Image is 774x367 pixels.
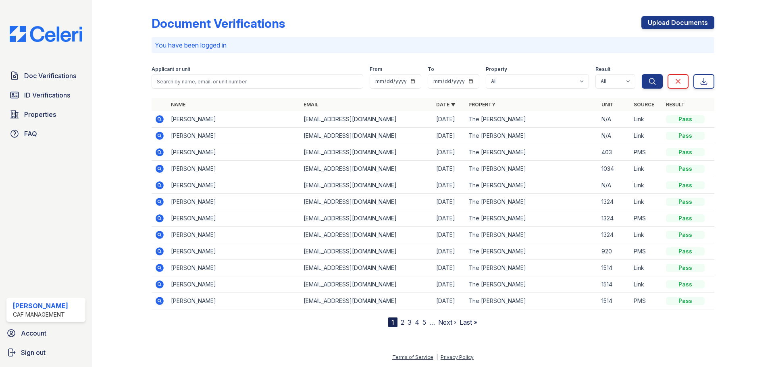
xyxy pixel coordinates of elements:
[300,276,433,293] td: [EMAIL_ADDRESS][DOMAIN_NAME]
[3,26,89,42] img: CE_Logo_Blue-a8612792a0a2168367f1c8372b55b34899dd931a85d93a1a3d3e32e68fde9ad4.png
[436,354,438,360] div: |
[13,301,68,311] div: [PERSON_NAME]
[168,194,300,210] td: [PERSON_NAME]
[24,129,37,139] span: FAQ
[300,227,433,243] td: [EMAIL_ADDRESS][DOMAIN_NAME]
[168,276,300,293] td: [PERSON_NAME]
[595,66,610,73] label: Result
[433,227,465,243] td: [DATE]
[408,318,412,326] a: 3
[666,280,705,288] div: Pass
[465,293,598,309] td: The [PERSON_NAME]
[666,102,685,108] a: Result
[24,90,70,100] span: ID Verifications
[465,260,598,276] td: The [PERSON_NAME]
[300,161,433,177] td: [EMAIL_ADDRESS][DOMAIN_NAME]
[300,210,433,227] td: [EMAIL_ADDRESS][DOMAIN_NAME]
[168,243,300,260] td: [PERSON_NAME]
[152,16,285,31] div: Document Verifications
[300,194,433,210] td: [EMAIL_ADDRESS][DOMAIN_NAME]
[433,161,465,177] td: [DATE]
[630,260,663,276] td: Link
[433,276,465,293] td: [DATE]
[468,102,495,108] a: Property
[465,161,598,177] td: The [PERSON_NAME]
[433,111,465,128] td: [DATE]
[433,194,465,210] td: [DATE]
[422,318,426,326] a: 5
[415,318,419,326] a: 4
[6,68,85,84] a: Doc Verifications
[666,297,705,305] div: Pass
[24,71,76,81] span: Doc Verifications
[630,161,663,177] td: Link
[401,318,404,326] a: 2
[630,177,663,194] td: Link
[300,128,433,144] td: [EMAIL_ADDRESS][DOMAIN_NAME]
[24,110,56,119] span: Properties
[304,102,318,108] a: Email
[433,144,465,161] td: [DATE]
[152,66,190,73] label: Applicant or unit
[598,111,630,128] td: N/A
[392,354,433,360] a: Terms of Service
[438,318,456,326] a: Next ›
[6,126,85,142] a: FAQ
[3,344,89,361] a: Sign out
[630,210,663,227] td: PMS
[630,194,663,210] td: Link
[168,260,300,276] td: [PERSON_NAME]
[6,87,85,103] a: ID Verifications
[486,66,507,73] label: Property
[666,214,705,222] div: Pass
[598,128,630,144] td: N/A
[433,210,465,227] td: [DATE]
[300,260,433,276] td: [EMAIL_ADDRESS][DOMAIN_NAME]
[152,74,363,89] input: Search by name, email, or unit number
[465,128,598,144] td: The [PERSON_NAME]
[465,276,598,293] td: The [PERSON_NAME]
[168,111,300,128] td: [PERSON_NAME]
[300,177,433,194] td: [EMAIL_ADDRESS][DOMAIN_NAME]
[630,111,663,128] td: Link
[598,210,630,227] td: 1324
[598,144,630,161] td: 403
[168,227,300,243] td: [PERSON_NAME]
[155,40,711,50] p: You have been logged in
[630,243,663,260] td: PMS
[300,111,433,128] td: [EMAIL_ADDRESS][DOMAIN_NAME]
[465,194,598,210] td: The [PERSON_NAME]
[168,177,300,194] td: [PERSON_NAME]
[598,177,630,194] td: N/A
[666,198,705,206] div: Pass
[460,318,477,326] a: Last »
[465,243,598,260] td: The [PERSON_NAME]
[666,231,705,239] div: Pass
[168,128,300,144] td: [PERSON_NAME]
[168,293,300,309] td: [PERSON_NAME]
[171,102,185,108] a: Name
[433,128,465,144] td: [DATE]
[666,247,705,255] div: Pass
[666,264,705,272] div: Pass
[465,177,598,194] td: The [PERSON_NAME]
[666,148,705,156] div: Pass
[300,293,433,309] td: [EMAIL_ADDRESS][DOMAIN_NAME]
[630,128,663,144] td: Link
[666,132,705,140] div: Pass
[21,348,46,357] span: Sign out
[13,311,68,319] div: CAF Management
[598,293,630,309] td: 1514
[666,181,705,189] div: Pass
[465,144,598,161] td: The [PERSON_NAME]
[630,276,663,293] td: Link
[630,227,663,243] td: Link
[300,243,433,260] td: [EMAIL_ADDRESS][DOMAIN_NAME]
[601,102,614,108] a: Unit
[630,293,663,309] td: PMS
[598,260,630,276] td: 1514
[433,260,465,276] td: [DATE]
[598,276,630,293] td: 1514
[598,243,630,260] td: 920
